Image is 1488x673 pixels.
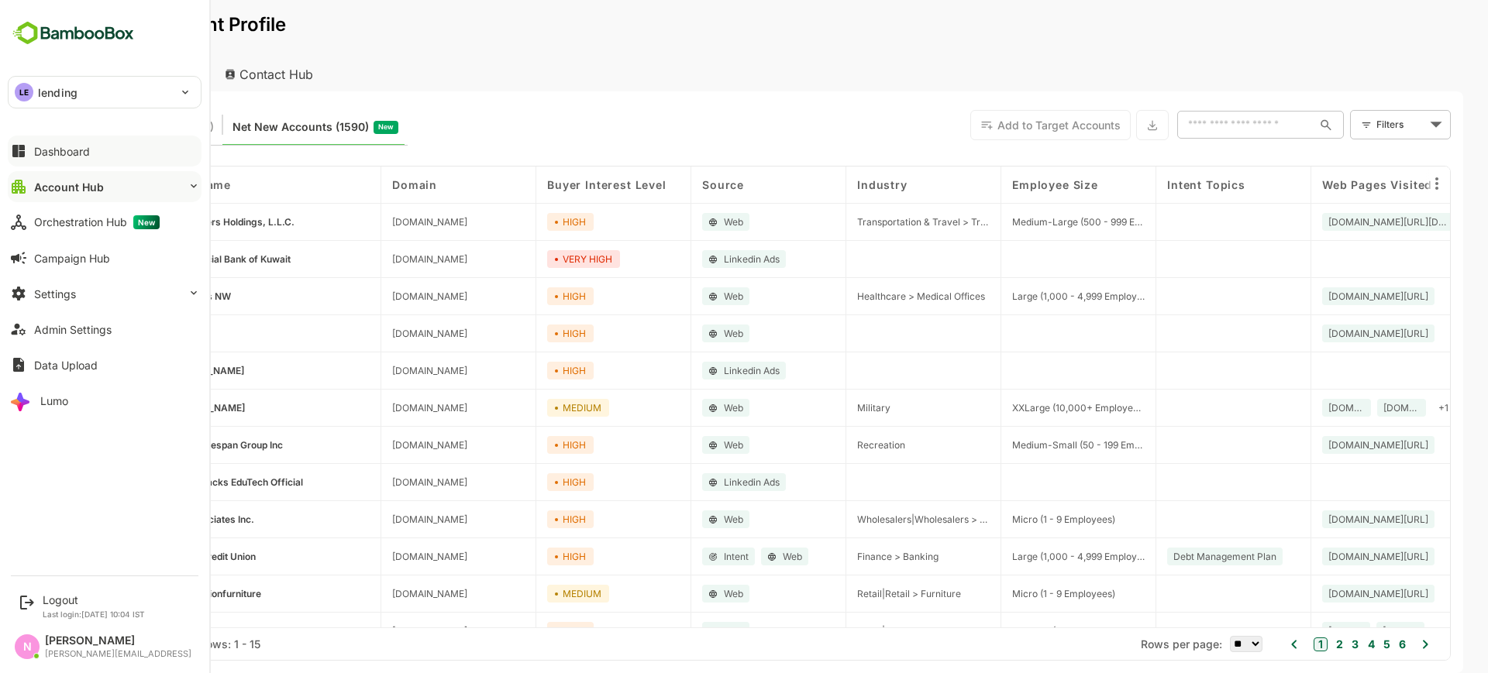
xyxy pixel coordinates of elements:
div: Contact Hub [158,57,273,91]
button: 4 [1310,636,1321,653]
span: Web Pages Visited [1268,178,1378,191]
span: www.igcb.com/products/treasury/?gad_source=1&hsa_mt=b&hsa_cam=21696365005&hsa_kw=treasury%20manag... [1274,513,1374,525]
span: www.igcb.com/events/acquire-retain-service-customers-better-in-just-120-days/ [1274,625,1310,637]
span: Employee Size [958,178,1044,191]
div: HIGH [493,436,539,454]
span: Web [670,513,689,525]
span: www.igcb.com/blogs/open-finance-is-an-ideal-mechanism-to-facilitate-market-entry-in-the-region/ [1274,439,1374,451]
span: Healthcare > Medical Offices [803,290,931,302]
div: HIGH [493,622,539,640]
span: www.igcb.com/blogs/what-is-a-collateral-management-system/ [1329,402,1366,414]
div: HIGH [493,510,539,528]
div: Account Hub [34,180,104,194]
span: Web [728,551,748,562]
div: + 1 [1378,399,1400,417]
div: Filters [1321,108,1397,141]
span: iframe.respona.com/rest/api/redirect?destinationUrl=https%3A%2F%2Fwww.igcb.com%2Fblogs%2Fhow-to-c... [1274,216,1394,228]
span: www.igcb.com/products/quantum-central-banking/?gad_source=1&hsa_mt=b&hsa_cam=21695476312&hsa_kw=l... [1274,551,1374,562]
div: Filters [1322,116,1372,132]
button: Admin Settings [8,314,201,345]
span: TechnoHacks EduTech Official [113,476,249,488]
div: Data Upload [34,359,98,372]
span: Buyer Interest Level [493,178,612,191]
span: XXLarge (10,000+ Employees) [958,625,1090,637]
span: Large (1,000 - 4,999 Employees) [958,551,1090,562]
span: Commercial Bank of Kuwait [113,253,236,265]
span: www.igcb.com/products/cards-marketplace/ [1274,588,1374,599]
div: HIGH [493,324,539,342]
span: kstate.edu [338,328,413,339]
button: Export the selected data as CSV [1082,110,1114,140]
span: lifeworksnw.org [338,290,413,302]
div: HIGH [493,548,539,565]
div: HIGH [493,287,539,305]
span: Military [803,402,836,414]
span: unishippers.com [338,216,413,228]
span: Ctc Associates Inc. [113,513,200,525]
span: Industry [803,178,853,191]
span: Unishippers Holdings, L.L.C. [113,216,240,228]
span: Large (1,000 - 4,999 Employees) [958,290,1090,302]
div: Admin Settings [34,323,112,336]
span: arnoldactionfurniture.com [338,588,413,599]
button: Add to Target Accounts [916,110,1076,140]
p: Unified Account Profile [25,15,232,34]
div: VERY HIGH [493,250,566,268]
span: Linkedin Ads [670,365,725,376]
span: ctcassociates.com [338,513,413,525]
span: Retail|Retail > Motor Vehicles [803,625,932,637]
span: New [324,117,339,137]
span: Recreation [803,439,851,451]
span: Hertz [113,625,138,637]
span: Web [670,290,689,302]
div: N [15,634,40,659]
span: Intent Topics [1113,178,1191,191]
button: Settings [8,278,201,309]
div: + 2 [1376,622,1400,640]
p: Last login: [DATE] 10:04 IST [43,609,145,619]
span: Net New Accounts ( 1590 ) [178,117,315,137]
span: Web [670,588,689,599]
span: Intent [670,551,694,562]
div: Campaign Hub [34,252,110,265]
div: LE [15,83,33,101]
div: Dashboard [34,145,90,158]
span: Account Name [90,178,177,191]
p: lending [38,84,77,101]
span: Kstate [113,328,142,339]
span: Debt Management Plan [1119,551,1222,562]
span: Web [670,439,689,451]
button: 2 [1278,636,1289,653]
span: Web [670,625,689,637]
span: tasaheelfinance.com [338,365,413,376]
span: Known accounts you’ve identified to target - imported from CRM, Offline upload, or promoted from ... [46,117,160,137]
button: Dashboard [8,136,201,167]
span: Web [670,402,689,414]
div: Settings [34,287,76,300]
span: Micro (1 - 9 Employees) [958,588,1061,599]
span: The Bridgespan Group Inc [113,439,229,451]
div: Total Rows: 1590 | Rows: 1 - 15 [46,637,206,651]
span: www.igcb.com/news/concentra-bank-selects-intellect-to-power-its-digital-first-specialised-banking... [1274,290,1374,302]
div: Account Hub [25,57,152,91]
img: BambooboxFullLogoMark.5f36c76dfaba33ec1ec1367b70bb1252.svg [8,19,139,48]
span: technohacks.co.in [338,476,413,488]
button: 6 [1341,636,1352,653]
div: MEDIUM [493,585,555,603]
div: HIGH [493,473,539,491]
div: [PERSON_NAME][EMAIL_ADDRESS] [45,649,191,659]
span: hertz.com [338,625,413,637]
span: Domain [338,178,383,191]
div: MEDIUM [493,399,555,417]
div: LElending [9,77,201,108]
div: HIGH [493,213,539,231]
div: Lumo [40,394,68,407]
span: cbk.com [338,253,413,265]
span: army.gr [338,402,413,414]
span: bridgespan.org [338,439,413,451]
span: New [133,215,160,229]
span: Linkedin Ads [670,476,725,488]
span: Web [670,328,689,339]
span: XXLarge (10,000+ Employees) [958,402,1090,414]
span: www.igcb.com/blogs/how-digital-engagement-platforms-boost-customer-loyalty-in-banking/ [1328,625,1364,637]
